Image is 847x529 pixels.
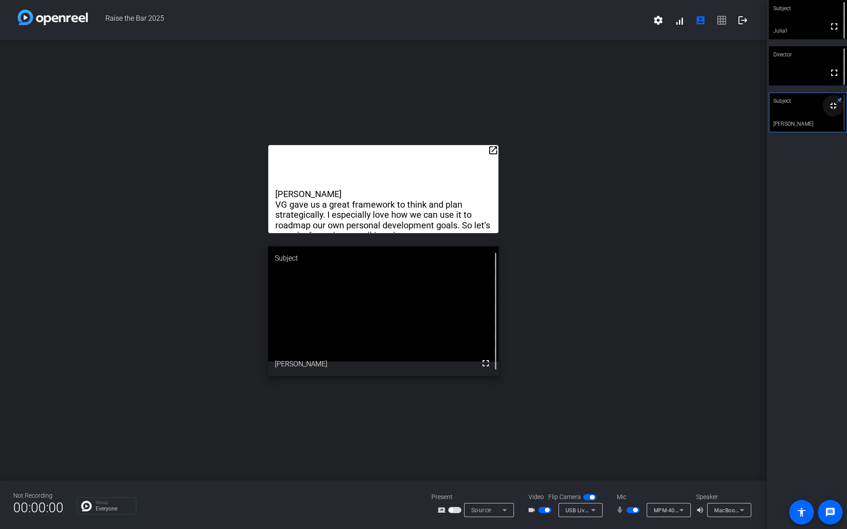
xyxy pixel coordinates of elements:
[81,501,92,511] img: Chat Icon
[769,93,847,109] div: Subject
[528,505,538,515] mat-icon: videocam_outline
[696,505,707,515] mat-icon: volume_up
[825,507,836,518] mat-icon: message
[488,145,498,156] mat-icon: open_in_new
[275,189,491,199] h1: [PERSON_NAME]
[438,505,448,515] mat-icon: screen_share_outline
[616,505,626,515] mat-icon: mic_none
[654,507,719,514] span: MPM-4000U (0a73:0024)
[696,492,749,502] div: Speaker
[480,358,491,369] mat-icon: fullscreen
[528,492,544,502] span: Video
[88,10,648,31] span: Raise the Bar 2025
[695,15,706,26] mat-icon: account_box
[268,246,498,270] div: Subject
[714,507,797,514] span: MacBook Pro Speakers (Built-in)
[548,492,581,502] span: Flip Camera
[275,200,491,261] h1: VG gave us a great framework to think and plan strategically. I especially love how we can use it...
[471,507,491,514] span: Source
[738,15,748,26] mat-icon: logout
[608,492,696,502] div: Mic
[828,101,839,111] mat-icon: fullscreen_exit
[13,491,64,500] div: Not Recording
[829,67,840,78] mat-icon: fullscreen
[96,506,131,511] p: Everyone
[13,497,64,518] span: 00:00:00
[669,10,690,31] button: signal_cellular_alt
[431,492,520,502] div: Present
[829,21,840,32] mat-icon: fullscreen
[769,46,847,63] div: Director
[566,507,642,514] span: USB Live camera (0c45:6536)
[96,500,131,505] p: Group
[18,10,88,25] img: white-gradient.svg
[653,15,663,26] mat-icon: settings
[796,507,807,518] mat-icon: accessibility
